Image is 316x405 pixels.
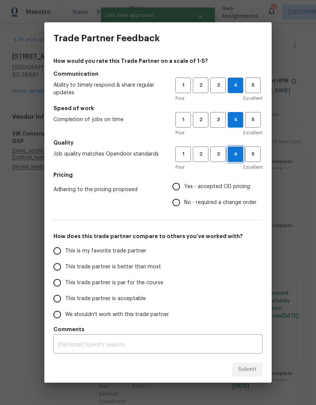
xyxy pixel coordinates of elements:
div: How does this trade partner compare to others you’ve worked with? [53,243,263,322]
span: 3 [211,115,225,124]
span: 5 [246,150,260,159]
span: 4 [228,81,243,90]
span: 1 [176,150,190,159]
span: Poor [175,129,185,137]
span: Poor [175,164,185,171]
span: 2 [194,150,208,159]
h5: Comments [53,326,263,333]
button: 4 [228,112,243,128]
span: Completion of jobs on time [53,116,163,123]
span: 2 [194,115,208,124]
button: 3 [210,112,226,128]
h5: Communication [53,70,263,78]
span: No - required a change order [184,199,257,207]
button: 1 [175,78,191,93]
button: 2 [193,78,208,93]
span: Poor [175,95,185,102]
span: We shouldn't work with this trade partner [65,311,169,319]
button: 4 [228,78,243,93]
h5: Quality [53,139,263,146]
button: 1 [175,112,191,128]
h3: Trade Partner Feedback [53,33,160,44]
button: 2 [193,146,208,162]
span: 1 [176,81,190,90]
button: 5 [245,146,261,162]
span: This trade partner is better than most [65,263,161,271]
h4: How would you rate this Trade Partner on a scale of 1-5? [53,57,263,65]
button: 1 [175,146,191,162]
h5: Pricing [53,171,263,179]
button: 3 [210,78,226,93]
span: This is my favorite trade partner [65,247,146,255]
div: Pricing [172,179,263,210]
span: Adhering to the pricing proposed [53,186,160,193]
span: 3 [211,81,225,90]
span: 5 [246,81,260,90]
span: 2 [194,81,208,90]
h5: How does this trade partner compare to others you’ve worked with? [53,232,263,240]
h5: Speed of work [53,104,263,112]
span: 3 [211,150,225,159]
span: Job quality matches Opendoor standards [53,150,163,158]
span: This trade partner is par for the course [65,279,163,287]
span: Ability to timely respond & share regular updates [53,81,163,97]
button: 5 [245,78,261,93]
span: 4 [228,115,243,124]
button: 3 [210,146,226,162]
span: 4 [228,150,243,159]
span: 5 [246,115,260,124]
span: Yes - accepted OD pricing [184,183,250,191]
button: 5 [245,112,261,128]
span: Excellent [243,129,263,137]
span: 1 [176,115,190,124]
button: 4 [228,146,243,162]
span: Excellent [243,95,263,102]
span: Excellent [243,164,263,171]
button: 2 [193,112,208,128]
span: This trade partner is acceptable [65,295,146,303]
